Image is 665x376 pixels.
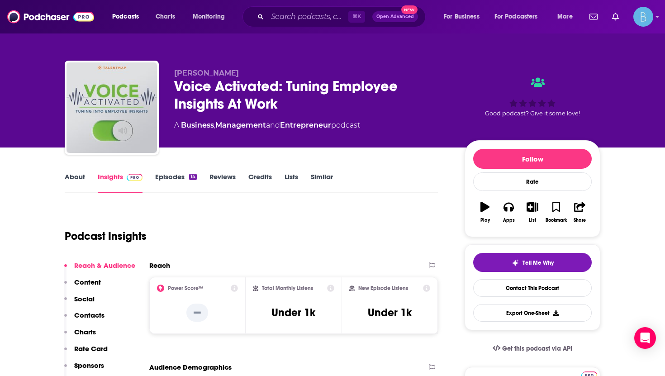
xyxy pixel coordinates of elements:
a: Business [181,121,214,129]
span: Logged in as BLASTmedia [633,7,653,27]
span: and [266,121,280,129]
img: User Profile [633,7,653,27]
h2: Total Monthly Listens [262,285,313,291]
img: tell me why sparkle [512,259,519,267]
button: List [521,196,544,228]
a: Reviews [209,172,236,193]
span: Monitoring [193,10,225,23]
h3: Under 1k [271,306,315,319]
button: Contacts [64,311,104,328]
button: Charts [64,328,96,344]
span: Good podcast? Give it some love! [485,110,580,117]
button: Export One-Sheet [473,304,592,322]
button: Apps [497,196,520,228]
button: Bookmark [544,196,568,228]
button: open menu [106,10,151,24]
h2: New Episode Listens [358,285,408,291]
p: Rate Card [74,344,108,353]
div: Rate [473,172,592,191]
p: Social [74,295,95,303]
p: Contacts [74,311,104,319]
a: Similar [311,172,333,193]
button: Rate Card [64,344,108,361]
span: , [214,121,215,129]
a: Get this podcast via API [485,338,579,360]
span: More [557,10,573,23]
a: Credits [248,172,272,193]
button: open menu [551,10,584,24]
button: tell me why sparkleTell Me Why [473,253,592,272]
span: Podcasts [112,10,139,23]
button: open menu [186,10,237,24]
h2: Audience Demographics [149,363,232,371]
a: Episodes14 [155,172,197,193]
p: -- [186,304,208,322]
input: Search podcasts, credits, & more... [267,10,348,24]
div: Bookmark [546,218,567,223]
img: Voice Activated: Tuning Employee Insights At Work [66,62,157,153]
div: Search podcasts, credits, & more... [251,6,434,27]
button: Open AdvancedNew [372,11,418,22]
div: Open Intercom Messenger [634,327,656,349]
span: ⌘ K [348,11,365,23]
p: Content [74,278,101,286]
p: Reach & Audience [74,261,135,270]
button: Reach & Audience [64,261,135,278]
div: Good podcast? Give it some love! [465,69,600,125]
span: [PERSON_NAME] [174,69,239,77]
a: Charts [150,10,180,24]
div: Play [480,218,490,223]
a: About [65,172,85,193]
a: Lists [285,172,298,193]
a: Show notifications dropdown [586,9,601,24]
div: List [529,218,536,223]
div: A podcast [174,120,360,131]
span: For Business [444,10,480,23]
a: Contact This Podcast [473,279,592,297]
span: Charts [156,10,175,23]
button: Content [64,278,101,295]
a: Entrepreneur [280,121,331,129]
img: Podchaser - Follow, Share and Rate Podcasts [7,8,94,25]
button: open menu [437,10,491,24]
div: Apps [503,218,515,223]
button: Play [473,196,497,228]
button: Follow [473,149,592,169]
h2: Reach [149,261,170,270]
button: Share [568,196,592,228]
h3: Under 1k [368,306,412,319]
p: Sponsors [74,361,104,370]
button: Social [64,295,95,311]
div: 14 [189,174,197,180]
p: Charts [74,328,96,336]
a: Show notifications dropdown [608,9,622,24]
span: Tell Me Why [522,259,554,267]
img: Podchaser Pro [127,174,142,181]
span: New [401,5,418,14]
span: Open Advanced [376,14,414,19]
a: Management [215,121,266,129]
span: For Podcasters [494,10,538,23]
h2: Power Score™ [168,285,203,291]
button: Show profile menu [633,7,653,27]
button: open menu [489,10,551,24]
div: Share [574,218,586,223]
span: Get this podcast via API [502,345,572,352]
h1: Podcast Insights [65,229,147,243]
a: InsightsPodchaser Pro [98,172,142,193]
